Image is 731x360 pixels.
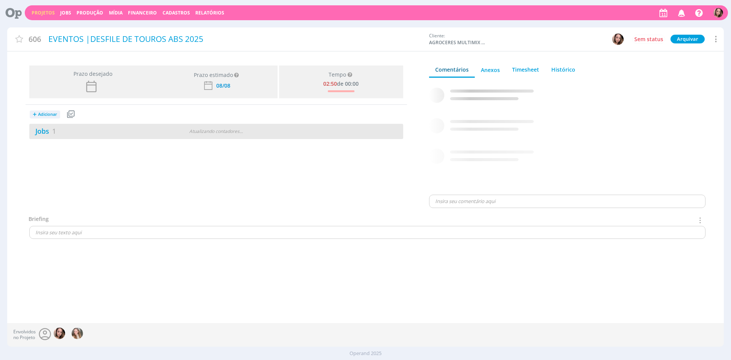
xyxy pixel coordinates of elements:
button: T [713,6,723,19]
a: Financeiro [128,10,157,16]
img: T [713,8,723,18]
span: + [33,110,37,118]
a: Timesheet [506,62,545,77]
a: Projetos [32,10,55,16]
div: Prazo estimado [194,71,233,79]
button: Sem status [632,35,665,44]
img: G [72,328,83,339]
div: Anexos [481,66,500,74]
a: Mídia [109,10,123,16]
img: T [612,34,624,45]
button: +Adicionar [30,110,60,118]
div: Cliente: [429,32,600,46]
span: 606 [29,34,41,45]
img: T [54,328,65,339]
span: . [241,128,242,134]
button: Relatórios [193,10,227,16]
button: T [612,33,624,45]
a: Jobs [60,10,71,16]
a: Produção [77,10,103,16]
span: Cadastros [163,10,190,16]
a: Relatórios [195,10,224,16]
div: de 00:00 [323,79,359,87]
button: Projetos [29,10,57,16]
button: +Adicionar [29,108,65,121]
a: Comentários [429,62,475,78]
a: Jobs1Atualizando contadores.. [29,124,403,139]
span: Adicionar [38,112,57,117]
a: Histórico [545,62,581,77]
button: Arquivar [670,35,705,43]
div: EVENTOS |DESFILE DE TOUROS ABS 2025 [46,30,425,48]
span: AGROCERES MULTIMIX NUTRIÇÃO ANIMAL LTDA. [429,39,486,46]
div: Briefing [29,215,49,226]
span: Prazo desejado [70,70,112,78]
button: Jobs [58,10,73,16]
span: Sem status [634,35,663,43]
div: 08/08 [216,83,230,88]
span: Tempo [329,72,346,78]
a: Jobs [29,126,56,136]
span: 02:50 [323,80,337,87]
button: Cadastros [160,10,192,16]
button: Financeiro [126,10,159,16]
div: Atualizando contadores [156,128,276,135]
span: 1 [52,126,56,136]
button: Produção [74,10,105,16]
span: . [242,128,243,134]
span: Envolvidos no Projeto [13,329,36,340]
button: Mídia [107,10,125,16]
